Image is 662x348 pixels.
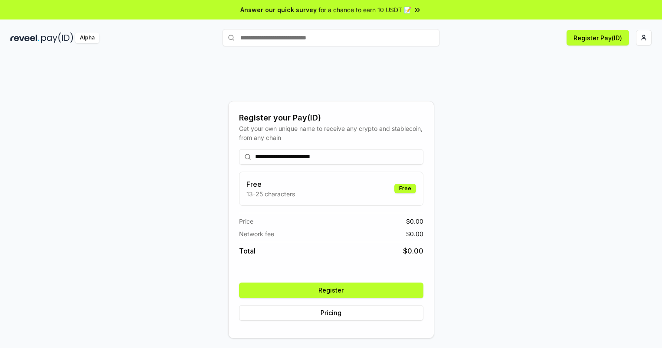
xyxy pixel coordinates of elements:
[239,124,423,142] div: Get your own unique name to receive any crypto and stablecoin, from any chain
[10,33,39,43] img: reveel_dark
[246,189,295,198] p: 13-25 characters
[239,246,256,256] span: Total
[41,33,73,43] img: pay_id
[246,179,295,189] h3: Free
[239,217,253,226] span: Price
[394,184,416,193] div: Free
[406,229,423,238] span: $ 0.00
[318,5,411,14] span: for a chance to earn 10 USDT 📝
[406,217,423,226] span: $ 0.00
[240,5,317,14] span: Answer our quick survey
[239,229,274,238] span: Network fee
[75,33,99,43] div: Alpha
[239,305,423,321] button: Pricing
[403,246,423,256] span: $ 0.00
[239,112,423,124] div: Register your Pay(ID)
[567,30,629,46] button: Register Pay(ID)
[239,283,423,298] button: Register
